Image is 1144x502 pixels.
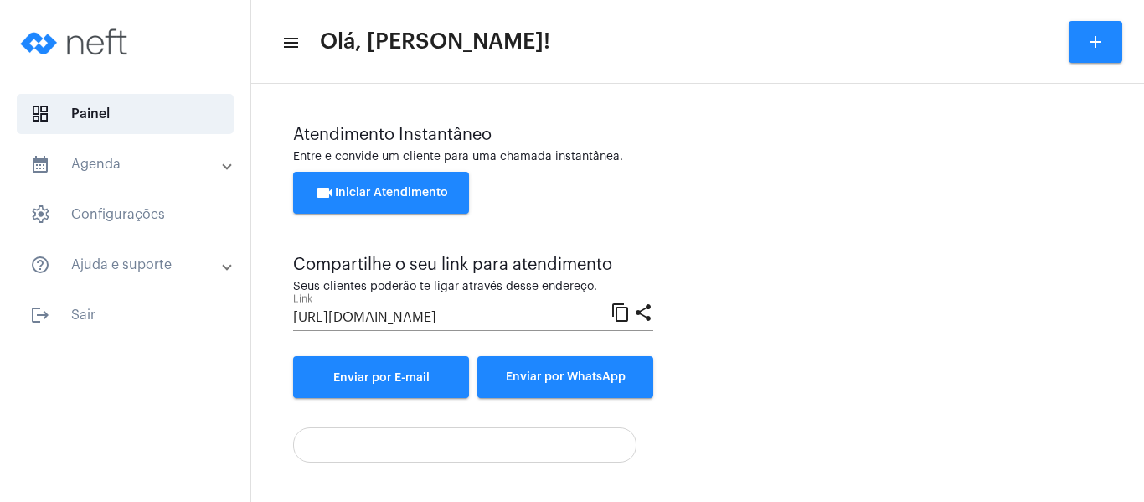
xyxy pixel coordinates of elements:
[333,372,430,384] span: Enviar por E-mail
[506,371,626,383] span: Enviar por WhatsApp
[30,104,50,124] span: sidenav icon
[315,187,448,199] span: Iniciar Atendimento
[293,126,1102,144] div: Atendimento Instantâneo
[315,183,335,203] mat-icon: videocam
[293,356,469,398] a: Enviar por E-mail
[30,255,50,275] mat-icon: sidenav icon
[611,302,631,322] mat-icon: content_copy
[633,302,653,322] mat-icon: share
[293,151,1102,163] div: Entre e convide um cliente para uma chamada instantânea.
[477,356,653,398] button: Enviar por WhatsApp
[293,256,653,274] div: Compartilhe o seu link para atendimento
[1085,32,1105,52] mat-icon: add
[10,144,250,184] mat-expansion-panel-header: sidenav iconAgenda
[293,281,653,293] div: Seus clientes poderão te ligar através desse endereço.
[17,94,234,134] span: Painel
[30,154,224,174] mat-panel-title: Agenda
[30,204,50,225] span: sidenav icon
[10,245,250,285] mat-expansion-panel-header: sidenav iconAjuda e suporte
[17,295,234,335] span: Sair
[17,194,234,235] span: Configurações
[13,8,139,75] img: logo-neft-novo-2.png
[30,255,224,275] mat-panel-title: Ajuda e suporte
[281,33,298,53] mat-icon: sidenav icon
[320,28,550,55] span: Olá, [PERSON_NAME]!
[30,154,50,174] mat-icon: sidenav icon
[293,172,469,214] button: Iniciar Atendimento
[30,305,50,325] mat-icon: sidenav icon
